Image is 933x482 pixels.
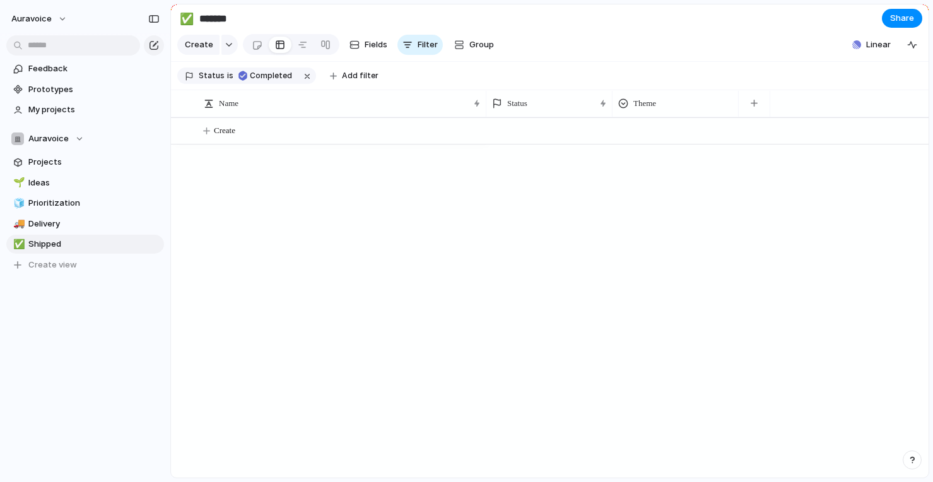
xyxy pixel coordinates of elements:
div: 🌱 [13,175,22,190]
button: Completed [235,69,300,83]
a: ✅Shipped [6,235,164,254]
button: 🧊 [11,197,24,209]
span: My projects [28,103,160,116]
a: 🌱Ideas [6,173,164,192]
button: ✅ [11,238,24,250]
button: Add filter [322,68,386,85]
span: Share [890,13,914,25]
span: Create [185,38,213,51]
span: Linear [866,38,891,51]
span: Feedback [28,62,160,75]
button: Group [448,35,500,55]
span: Prototypes [28,83,160,96]
span: Status [199,71,225,82]
button: Linear [847,35,896,54]
button: ✅ [177,9,197,29]
a: 🚚Delivery [6,215,164,233]
button: is [225,69,236,83]
button: Create [177,35,220,55]
div: 🧊 [13,196,22,211]
span: Add filter [342,71,378,82]
span: Group [469,38,494,51]
div: ✅ [180,10,194,27]
span: Create view [28,259,77,271]
span: Filter [418,38,438,51]
button: Create view [6,256,164,274]
span: Ideas [28,177,160,189]
span: Create [214,124,235,137]
span: is [227,71,233,82]
span: Theme [633,97,656,110]
span: Completed [250,71,292,82]
button: 🚚 [11,218,24,230]
button: auravoice [6,9,74,29]
a: Projects [6,153,164,172]
span: auravoice [11,13,52,25]
button: Fields [344,35,392,55]
a: Prototypes [6,80,164,99]
div: 🚚 [13,216,22,231]
span: Shipped [28,238,160,250]
span: Status [507,97,527,110]
a: Feedback [6,59,164,78]
button: Auravoice [6,129,164,148]
span: Fields [365,38,387,51]
div: ✅ [13,237,22,252]
span: Auravoice [28,132,69,145]
button: Filter [397,35,443,55]
span: Projects [28,156,160,168]
span: Prioritization [28,197,160,209]
a: My projects [6,100,164,119]
span: Delivery [28,218,160,230]
a: 🧊Prioritization [6,194,164,213]
button: 🌱 [11,177,24,189]
button: Share [882,9,922,28]
span: Name [219,97,238,110]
